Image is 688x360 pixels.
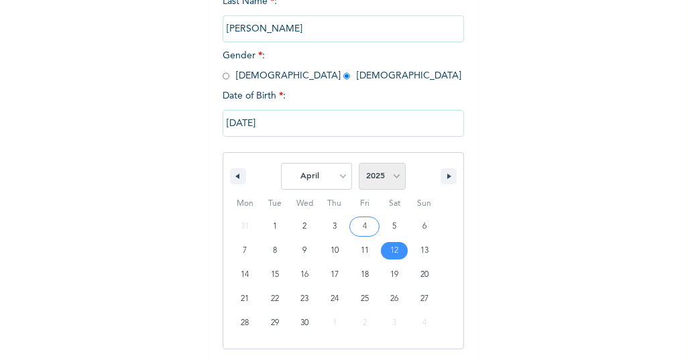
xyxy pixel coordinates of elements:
input: DD-MM-YYYY [223,110,464,137]
span: 20 [420,263,428,287]
button: 1 [260,215,290,239]
span: 9 [302,239,306,263]
span: 30 [300,311,308,335]
span: 17 [331,263,339,287]
span: 12 [390,239,398,263]
button: 6 [409,215,439,239]
button: 7 [230,239,260,263]
span: 14 [241,263,249,287]
button: 8 [260,239,290,263]
input: Enter your last name [223,15,464,42]
span: Date of Birth : [223,89,286,103]
span: 15 [271,263,279,287]
button: 13 [409,239,439,263]
button: 17 [320,263,350,287]
button: 19 [380,263,410,287]
span: 13 [420,239,428,263]
span: 19 [390,263,398,287]
span: Mon [230,193,260,215]
span: 22 [271,287,279,311]
span: 11 [361,239,369,263]
span: 21 [241,287,249,311]
span: Fri [349,193,380,215]
button: 22 [260,287,290,311]
button: 26 [380,287,410,311]
button: 24 [320,287,350,311]
span: 16 [300,263,308,287]
button: 29 [260,311,290,335]
span: 2 [302,215,306,239]
span: 24 [331,287,339,311]
button: 11 [349,239,380,263]
span: Tue [260,193,290,215]
button: 20 [409,263,439,287]
span: 25 [361,287,369,311]
button: 9 [290,239,320,263]
span: 5 [392,215,396,239]
span: 27 [420,287,428,311]
span: Wed [290,193,320,215]
span: Thu [320,193,350,215]
button: 28 [230,311,260,335]
button: 3 [320,215,350,239]
button: 30 [290,311,320,335]
button: 25 [349,287,380,311]
span: 29 [271,311,279,335]
button: 4 [349,215,380,239]
span: 23 [300,287,308,311]
button: 5 [380,215,410,239]
span: 3 [333,215,337,239]
span: 7 [243,239,247,263]
button: 15 [260,263,290,287]
span: 1 [273,215,277,239]
button: 16 [290,263,320,287]
span: Sun [409,193,439,215]
button: 12 [380,239,410,263]
span: 28 [241,311,249,335]
span: Gender : [DEMOGRAPHIC_DATA] [DEMOGRAPHIC_DATA] [223,51,461,80]
span: 4 [363,215,367,239]
span: 8 [273,239,277,263]
button: 10 [320,239,350,263]
button: 21 [230,287,260,311]
button: 2 [290,215,320,239]
span: 26 [390,287,398,311]
span: 18 [361,263,369,287]
span: 6 [422,215,426,239]
button: 14 [230,263,260,287]
button: 18 [349,263,380,287]
span: Sat [380,193,410,215]
button: 27 [409,287,439,311]
button: 23 [290,287,320,311]
span: 10 [331,239,339,263]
